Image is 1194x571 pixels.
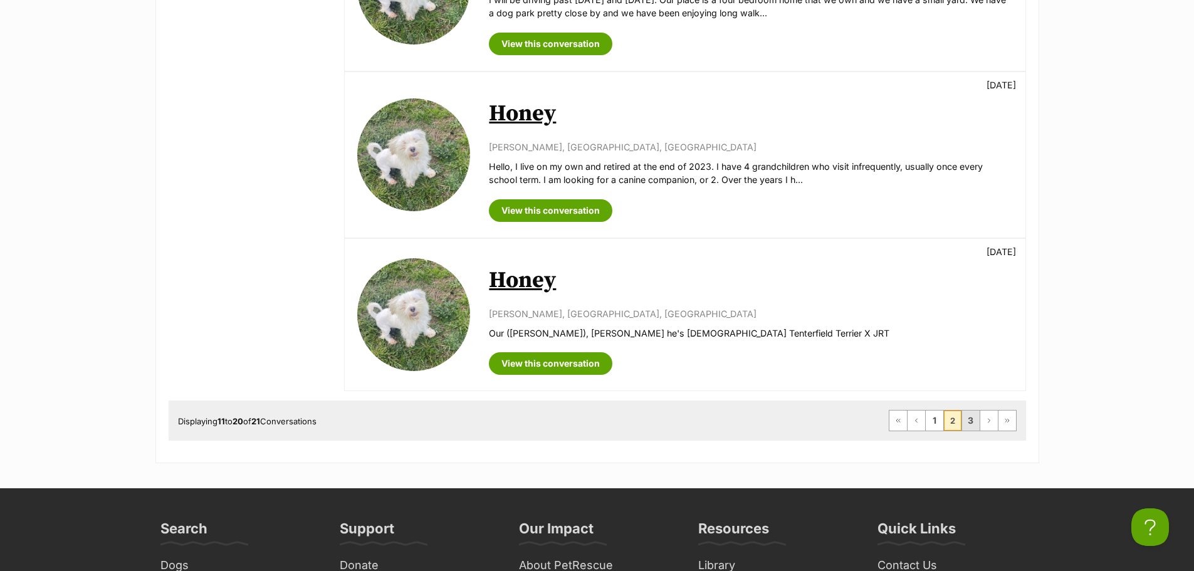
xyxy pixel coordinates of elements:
p: Our ([PERSON_NAME]), [PERSON_NAME] he's [DEMOGRAPHIC_DATA] Tenterfield Terrier X JRT [489,327,1012,340]
a: Previous page [908,411,925,431]
h3: Resources [698,520,769,545]
p: [PERSON_NAME], [GEOGRAPHIC_DATA], [GEOGRAPHIC_DATA] [489,307,1012,320]
a: Honey [489,266,556,295]
p: [PERSON_NAME], [GEOGRAPHIC_DATA], [GEOGRAPHIC_DATA] [489,140,1012,154]
img: Honey [357,98,470,211]
p: [DATE] [987,245,1016,258]
h3: Our Impact [519,520,594,545]
a: Next page [980,411,998,431]
a: First page [889,411,907,431]
nav: Pagination [889,410,1017,431]
a: Last page [998,411,1016,431]
h3: Support [340,520,394,545]
a: Honey [489,100,556,128]
a: View this conversation [489,33,612,55]
img: Honey [357,258,470,371]
strong: 20 [233,416,243,426]
a: View this conversation [489,199,612,222]
a: Page 3 [962,411,980,431]
h3: Quick Links [877,520,956,545]
span: Displaying to of Conversations [178,416,317,426]
span: Page 2 [944,411,961,431]
strong: 11 [217,416,225,426]
h3: Search [160,520,207,545]
strong: 21 [251,416,260,426]
p: [DATE] [987,78,1016,92]
p: Hello, I live on my own and retired at the end of 2023. I have 4 grandchildren who visit infreque... [489,160,1012,187]
a: View this conversation [489,352,612,375]
iframe: Help Scout Beacon - Open [1131,508,1169,546]
a: Page 1 [926,411,943,431]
